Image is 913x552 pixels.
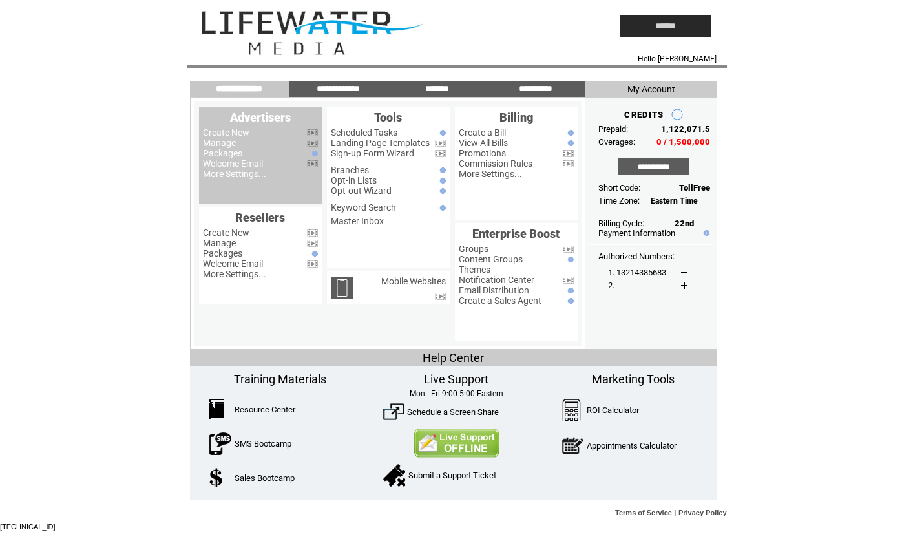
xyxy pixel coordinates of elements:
[203,148,242,158] a: Packages
[565,130,574,136] img: help.gif
[459,138,508,148] a: View All Bills
[235,439,291,449] a: SMS Bootcamp
[459,275,534,285] a: Notification Center
[459,169,522,179] a: More Settings...
[615,509,672,516] a: Terms of Service
[675,218,694,228] span: 22nd
[598,251,675,261] span: Authorized Numbers:
[459,158,532,169] a: Commission Rules
[678,509,727,516] a: Privacy Policy
[565,257,574,262] img: help.gif
[203,259,263,269] a: Welcome Email
[679,183,710,193] span: TollFree
[203,269,266,279] a: More Settings...
[424,372,488,386] span: Live Support
[472,227,560,240] span: Enterprise Boost
[459,285,529,295] a: Email Distribution
[638,54,717,63] span: Hello [PERSON_NAME]
[235,473,295,483] a: Sales Bootcamp
[499,111,533,124] span: Billing
[563,160,574,167] img: video.png
[459,127,506,138] a: Create a Bill
[408,471,496,480] a: Submit a Support Ticket
[331,127,397,138] a: Scheduled Tasks
[331,175,377,186] a: Opt-in Lists
[437,188,446,194] img: help.gif
[203,248,242,259] a: Packages
[203,238,236,248] a: Manage
[565,298,574,304] img: help.gif
[203,127,249,138] a: Create New
[565,140,574,146] img: help.gif
[230,111,291,124] span: Advertisers
[437,178,446,184] img: help.gif
[661,124,710,134] span: 1,122,071.5
[407,407,499,417] a: Schedule a Screen Share
[331,277,353,299] img: mobile-websites.png
[307,229,318,237] img: video.png
[656,137,710,147] span: 0 / 1,500,000
[459,295,541,306] a: Create a Sales Agent
[410,389,503,398] span: Mon - Fri 9:00-5:00 Eastern
[459,254,523,264] a: Content Groups
[651,196,698,206] span: Eastern Time
[235,211,285,224] span: Resellers
[598,183,640,193] span: Short Code:
[700,230,709,236] img: help.gif
[627,84,675,94] span: My Account
[383,464,405,487] img: SupportTicket.png
[331,186,392,196] a: Opt-out Wizard
[209,432,231,455] img: SMSBootcamp.png
[307,140,318,147] img: video.png
[598,137,635,147] span: Overages:
[563,150,574,157] img: video.png
[234,372,326,386] span: Training Materials
[331,216,384,226] a: Master Inbox
[203,228,249,238] a: Create New
[608,268,666,277] span: 1. 13214385683
[459,264,490,275] a: Themes
[423,351,484,365] span: Help Center
[383,401,404,422] img: ScreenShare.png
[203,138,236,148] a: Manage
[563,277,574,284] img: video.png
[598,218,644,228] span: Billing Cycle:
[435,150,446,157] img: video.png
[565,288,574,293] img: help.gif
[309,251,318,257] img: help.gif
[598,228,675,238] a: Payment Information
[381,276,446,286] a: Mobile Websites
[437,130,446,136] img: help.gif
[309,151,318,156] img: help.gif
[331,202,396,213] a: Keyword Search
[435,140,446,147] img: video.png
[587,441,677,451] a: Appointments Calculator
[598,124,628,134] span: Prepaid:
[674,509,676,516] span: |
[307,240,318,247] img: video.png
[414,429,499,458] img: Contact Us
[209,468,224,487] img: SalesBootcamp.png
[307,160,318,167] img: video.png
[562,434,583,457] img: AppointmentCalc.png
[203,158,263,169] a: Welcome Email
[331,165,369,175] a: Branches
[598,196,640,206] span: Time Zone:
[331,148,414,158] a: Sign-up Form Wizard
[437,167,446,173] img: help.gif
[563,246,574,253] img: video.png
[203,169,266,179] a: More Settings...
[331,138,430,148] a: Landing Page Templates
[587,405,639,415] a: ROI Calculator
[235,405,295,414] a: Resource Center
[209,399,224,419] img: ResourceCenter.png
[307,129,318,136] img: video.png
[592,372,675,386] span: Marketing Tools
[562,399,582,421] img: Calculator.png
[307,260,318,268] img: video.png
[435,293,446,300] img: video.png
[459,244,488,254] a: Groups
[437,205,446,211] img: help.gif
[608,281,614,290] span: 2.
[459,148,506,158] a: Promotions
